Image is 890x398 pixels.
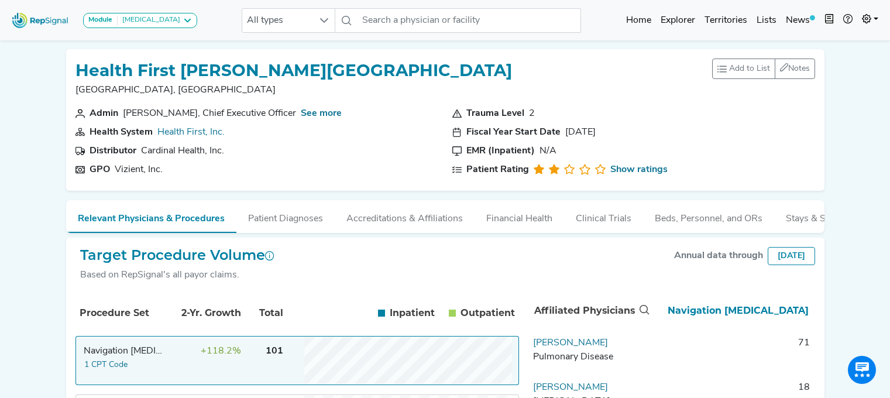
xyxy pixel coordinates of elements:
[674,249,763,263] div: Annual data through
[752,9,781,32] a: Lists
[466,107,524,121] div: Trauma Level
[774,200,867,232] button: Stays & Services
[118,16,180,25] div: [MEDICAL_DATA]
[90,144,136,158] div: Distributor
[236,200,335,232] button: Patient Diagnoses
[621,9,656,32] a: Home
[565,125,596,139] div: [DATE]
[652,291,815,330] th: Navigation Bronchoscopy
[529,107,535,121] div: 2
[358,8,581,33] input: Search a physician or facility
[610,163,668,177] a: Show ratings
[533,350,647,364] div: Pulmonary Disease
[700,9,752,32] a: Territories
[83,13,197,28] button: Module[MEDICAL_DATA]
[84,344,164,358] div: Navigation Bronchoscopy
[90,107,118,121] div: Admin
[201,346,241,356] span: +118.2%
[301,109,342,118] a: See more
[820,9,839,32] button: Intel Book
[564,200,643,232] button: Clinical Trials
[75,83,512,97] p: [GEOGRAPHIC_DATA], [GEOGRAPHIC_DATA]
[712,59,775,79] button: Add to List
[788,64,810,73] span: Notes
[157,125,225,139] div: Health First, Inc.
[651,336,815,371] td: 71
[390,306,435,320] span: Inpatient
[466,144,535,158] div: EMR (Inpatient)
[775,59,815,79] button: Notes
[167,293,243,333] th: 2-Yr. Growth
[242,9,312,32] span: All types
[781,9,820,32] a: News
[475,200,564,232] button: Financial Health
[80,268,274,282] div: Based on RepSignal's all payor claims.
[266,346,283,356] span: 101
[84,358,128,372] button: 1 CPT Code
[335,200,475,232] button: Accreditations & Affiliations
[78,293,166,333] th: Procedure Set
[461,306,515,320] span: Outpatient
[656,9,700,32] a: Explorer
[90,125,153,139] div: Health System
[466,125,561,139] div: Fiscal Year Start Date
[141,144,224,158] div: Cardinal Health, Inc.
[712,59,815,79] div: toolbar
[88,16,112,23] strong: Module
[729,63,770,75] span: Add to List
[123,107,296,121] div: [PERSON_NAME], Chief Executive Officer
[115,163,163,177] div: Vizient, Inc.
[533,338,608,348] a: [PERSON_NAME]
[466,163,529,177] div: Patient Rating
[157,128,225,137] a: Health First, Inc.
[123,107,296,121] div: Brett A. Esrock, Chief Executive Officer
[533,383,608,392] a: [PERSON_NAME]
[643,200,774,232] button: Beds, Personnel, and ORs
[90,163,110,177] div: GPO
[529,291,652,330] th: Affiliated Physicians
[66,200,236,233] button: Relevant Physicians & Procedures
[540,144,556,158] div: N/A
[80,247,274,264] h2: Target Procedure Volume
[244,293,285,333] th: Total
[768,247,815,265] div: [DATE]
[75,61,512,81] h1: Health First [PERSON_NAME][GEOGRAPHIC_DATA]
